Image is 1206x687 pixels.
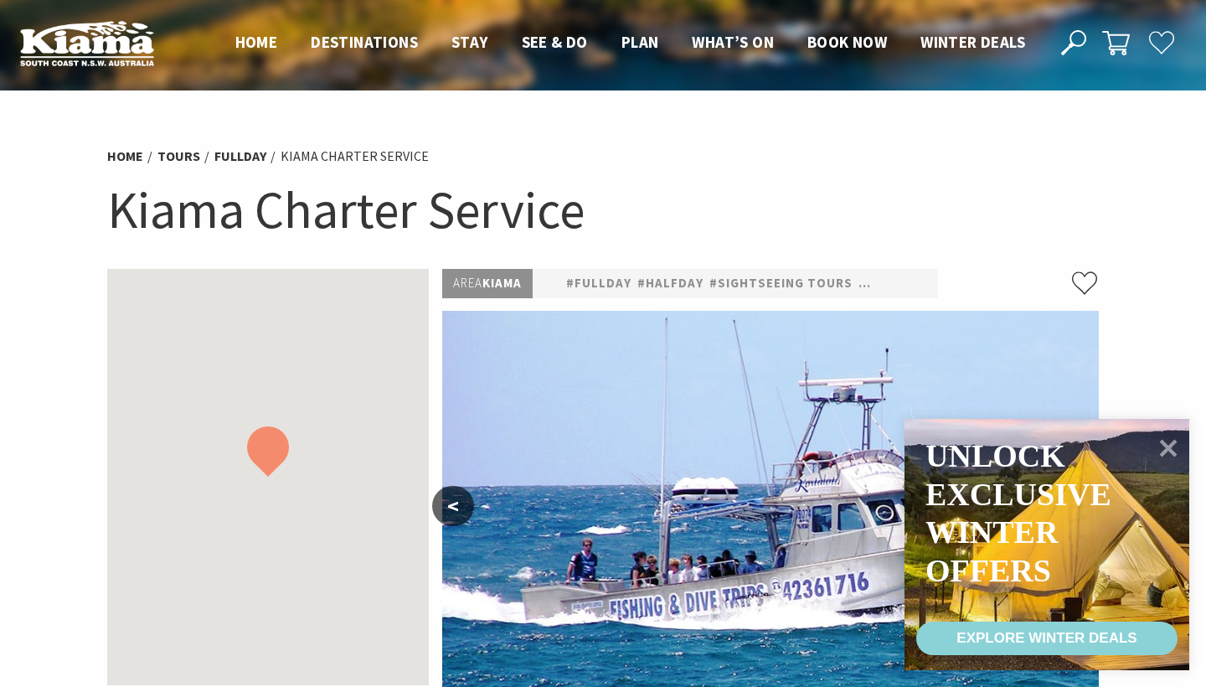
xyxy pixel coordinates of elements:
[281,146,429,168] li: Kiama Charter Service
[709,273,853,294] a: #Sightseeing Tours
[157,147,200,165] a: Tours
[451,32,488,52] span: Stay
[214,147,266,165] a: fullday
[621,32,659,52] span: Plan
[956,622,1136,655] div: EXPLORE WINTER DEALS
[432,486,474,526] button: <
[453,275,482,291] span: Area
[916,622,1178,655] a: EXPLORE WINTER DEALS
[219,29,1042,57] nav: Main Menu
[522,32,588,52] span: See & Do
[925,437,1111,590] div: Unlock exclusive winter offers
[566,273,631,294] a: #fullday
[692,32,774,52] span: What’s On
[807,32,887,52] span: Book now
[637,273,703,294] a: #halfday
[311,32,418,52] span: Destinations
[20,20,154,66] img: Kiama Logo
[235,32,278,52] span: Home
[858,273,959,294] a: #Water Tours
[107,147,143,165] a: Home
[920,32,1025,52] span: Winter Deals
[107,176,1099,244] h1: Kiama Charter Service
[442,269,533,298] p: Kiama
